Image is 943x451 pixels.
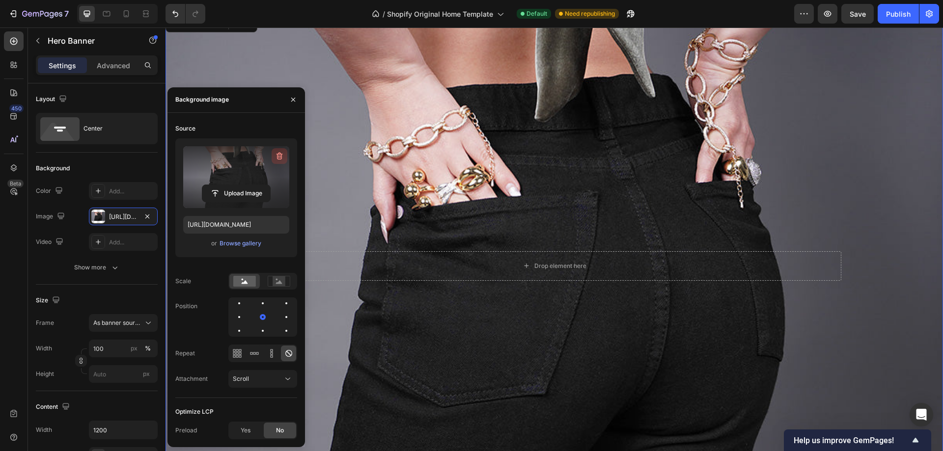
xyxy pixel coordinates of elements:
[109,187,155,196] div: Add...
[64,8,69,20] p: 7
[220,239,261,248] div: Browse gallery
[9,105,24,112] div: 450
[145,344,151,353] div: %
[175,95,229,104] div: Background image
[886,9,911,19] div: Publish
[89,314,158,332] button: As banner source
[175,426,197,435] div: Preload
[142,343,154,354] button: px
[4,4,73,24] button: 7
[211,238,217,249] span: or
[89,421,157,439] input: Auto
[565,9,615,18] span: Need republishing
[93,318,141,327] span: As banner source
[128,343,140,354] button: %
[369,235,421,242] div: Drop element here
[109,238,155,247] div: Add...
[36,318,54,327] label: Frame
[387,9,493,19] span: Shopify Original Home Template
[36,185,65,198] div: Color
[36,93,69,106] div: Layout
[383,9,385,19] span: /
[527,9,547,18] span: Default
[74,263,120,272] div: Show more
[233,375,249,382] span: Scroll
[910,403,933,426] div: Open Intercom Messenger
[83,117,143,140] div: Center
[219,239,262,248] button: Browse gallery
[175,277,191,286] div: Scale
[166,4,205,24] div: Undo/Redo
[109,212,138,221] div: [URL][DOMAIN_NAME]
[36,294,62,307] div: Size
[175,302,197,311] div: Position
[49,60,76,71] p: Settings
[143,370,150,377] span: px
[36,210,67,223] div: Image
[175,349,195,358] div: Repeat
[794,434,921,446] button: Show survey - Help us improve GemPages!
[175,407,214,416] div: Optimize LCP
[89,365,158,383] input: px
[202,185,271,202] button: Upload Image
[794,436,910,445] span: Help us improve GemPages!
[841,4,874,24] button: Save
[36,425,52,434] div: Width
[850,10,866,18] span: Save
[36,164,70,173] div: Background
[48,35,131,47] p: Hero Banner
[241,426,250,435] span: Yes
[36,370,54,378] label: Height
[89,340,158,357] input: px%
[183,216,289,234] input: https://example.com/image.jpg
[97,60,130,71] p: Advanced
[7,180,24,187] div: Beta
[228,370,297,388] button: Scroll
[175,374,208,383] div: Attachment
[36,236,65,249] div: Video
[878,4,919,24] button: Publish
[276,426,284,435] span: No
[36,259,158,276] button: Show more
[131,344,138,353] div: px
[166,27,943,451] iframe: Design area
[175,124,195,133] div: Source
[36,344,52,353] label: Width
[36,400,72,414] div: Content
